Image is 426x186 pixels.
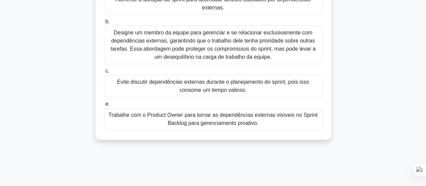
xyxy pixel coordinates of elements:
font: Designe um membro da equipe para gerenciar e se relacionar exclusivamente com dependências extern... [110,30,316,60]
font: Trabalhe com o Product Owner para tornar as dependências externas visíveis no Sprint Backlog para... [108,112,318,126]
font: c. [105,68,109,74]
font: b. [105,19,110,24]
font: e. [105,101,110,107]
font: Evite discutir dependências externas durante o planejamento do sprint, pois isso consome um tempo... [117,79,309,93]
